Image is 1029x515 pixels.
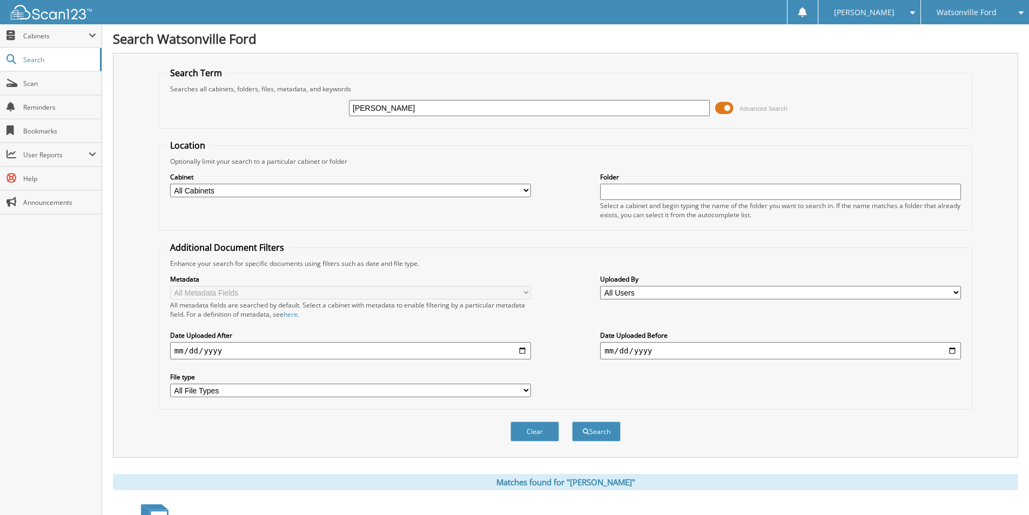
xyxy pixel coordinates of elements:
input: end [600,342,961,359]
span: Announcements [23,198,96,207]
div: Select a cabinet and begin typing the name of the folder you want to search in. If the name match... [600,201,961,219]
a: here [284,310,298,319]
input: start [170,342,531,359]
span: Search [23,55,95,64]
div: Searches all cabinets, folders, files, metadata, and keywords [165,84,966,93]
button: Clear [510,422,559,442]
label: Cabinet [170,172,531,182]
label: Date Uploaded After [170,331,531,340]
label: Uploaded By [600,275,961,284]
span: Help [23,174,96,183]
div: Matches found for "[PERSON_NAME]" [113,474,1018,490]
legend: Location [165,139,211,151]
span: Advanced Search [739,104,788,112]
div: Enhance your search for specific documents using filters such as date and file type. [165,259,966,268]
label: Date Uploaded Before [600,331,961,340]
span: Watsonville Ford [937,9,997,16]
h1: Search Watsonville Ford [113,30,1018,48]
span: Cabinets [23,31,89,41]
legend: Additional Document Filters [165,242,290,253]
legend: Search Term [165,67,227,79]
label: Folder [600,172,961,182]
span: [PERSON_NAME] [834,9,895,16]
span: User Reports [23,150,89,159]
label: File type [170,372,531,382]
label: Metadata [170,275,531,284]
div: All metadata fields are searched by default. Select a cabinet with metadata to enable filtering b... [170,300,531,319]
span: Scan [23,79,96,88]
img: scan123-logo-white.svg [11,5,92,19]
div: Optionally limit your search to a particular cabinet or folder [165,157,966,166]
span: Reminders [23,103,96,112]
button: Search [572,422,621,442]
span: Bookmarks [23,126,96,136]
